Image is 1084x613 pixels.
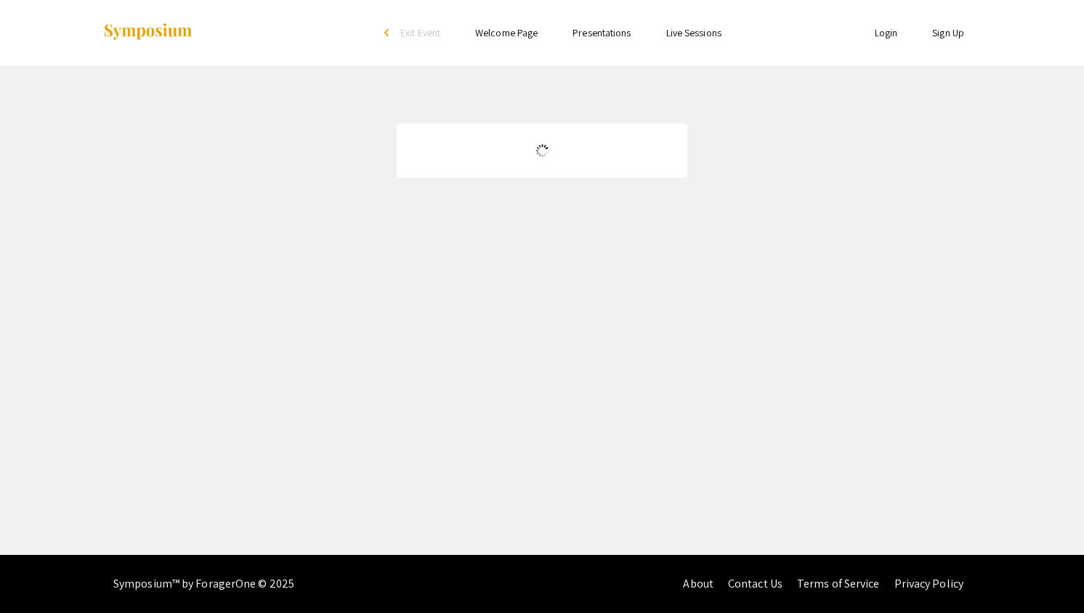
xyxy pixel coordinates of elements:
span: Exit Event [400,26,440,39]
img: Symposium by ForagerOne [102,23,193,42]
a: Welcome Page [475,26,538,39]
a: Login [875,26,898,39]
a: Contact Us [728,576,782,591]
div: arrow_back_ios [384,28,393,37]
a: Presentations [573,26,631,39]
a: Live Sessions [666,26,721,39]
a: About [683,576,713,591]
img: Loading [530,138,555,163]
a: Terms of Service [797,576,880,591]
a: Privacy Policy [894,576,963,591]
div: Symposium™ by ForagerOne © 2025 [113,555,294,613]
a: Sign Up [932,26,964,39]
